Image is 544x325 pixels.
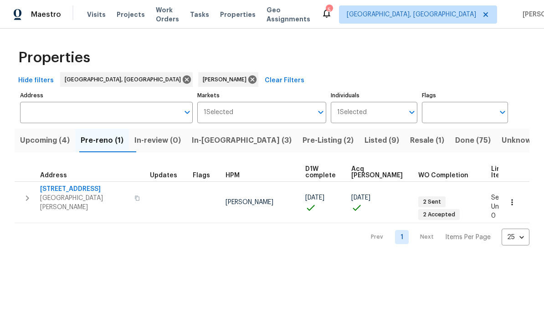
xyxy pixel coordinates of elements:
button: Hide filters [15,72,57,89]
a: Goto page 1 [395,230,409,244]
span: Done (75) [455,134,491,147]
span: HPM [226,172,240,179]
span: 1 Selected [204,109,233,116]
span: Address [40,172,67,179]
label: Flags [422,93,508,98]
span: [DATE] [305,195,324,201]
span: Clear Filters [265,75,304,86]
span: Work Orders [156,5,179,24]
nav: Pagination Navigation [362,229,529,245]
span: Acq [PERSON_NAME] [351,166,403,179]
span: Sent: 15 [491,195,515,201]
span: [PERSON_NAME] [203,75,250,84]
span: [DATE] [351,195,370,201]
span: Unsent: 0 [491,204,513,219]
span: 2 Accepted [419,211,459,219]
span: Projects [117,10,145,19]
span: [STREET_ADDRESS] [40,185,129,194]
span: [GEOGRAPHIC_DATA][PERSON_NAME] [40,194,129,212]
span: [GEOGRAPHIC_DATA], [GEOGRAPHIC_DATA] [65,75,185,84]
span: Line Items [491,166,509,179]
span: Visits [87,10,106,19]
span: Tasks [190,11,209,18]
p: Items Per Page [445,233,491,242]
span: [GEOGRAPHIC_DATA], [GEOGRAPHIC_DATA] [347,10,476,19]
button: Open [314,106,327,119]
label: Markets [197,93,327,98]
div: 5 [326,5,332,15]
div: [GEOGRAPHIC_DATA], [GEOGRAPHIC_DATA] [60,72,193,87]
span: [PERSON_NAME] [226,199,273,205]
span: Properties [18,53,90,62]
button: Open [405,106,418,119]
span: Pre-Listing (2) [303,134,354,147]
span: Flags [193,172,210,179]
span: In-[GEOGRAPHIC_DATA] (3) [192,134,292,147]
span: 1 Selected [337,109,367,116]
button: Open [496,106,509,119]
span: Properties [220,10,256,19]
span: Upcoming (4) [20,134,70,147]
span: D1W complete [305,166,336,179]
div: [PERSON_NAME] [198,72,258,87]
span: In-review (0) [134,134,181,147]
label: Address [20,93,193,98]
span: Updates [150,172,177,179]
span: Maestro [31,10,61,19]
button: Clear Filters [261,72,308,89]
label: Individuals [331,93,417,98]
span: Listed (9) [364,134,399,147]
button: Open [181,106,194,119]
div: 25 [502,225,529,249]
span: 2 Sent [419,198,445,206]
span: Geo Assignments [267,5,310,24]
span: Hide filters [18,75,54,86]
span: Resale (1) [410,134,444,147]
span: Pre-reno (1) [81,134,123,147]
span: WO Completion [418,172,468,179]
